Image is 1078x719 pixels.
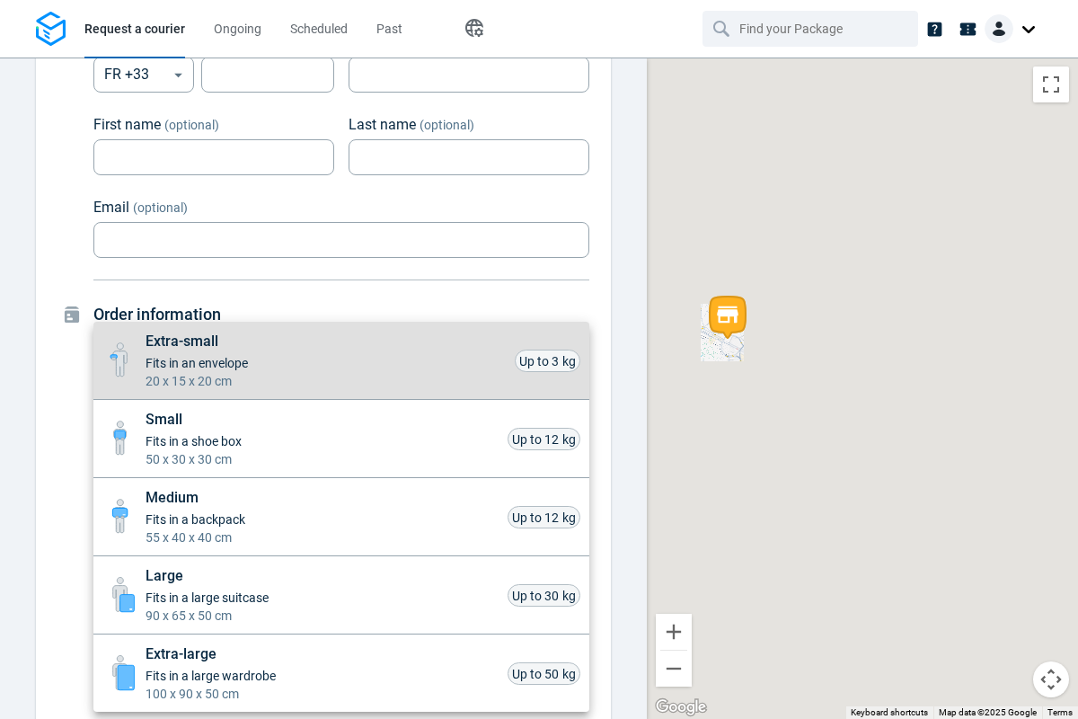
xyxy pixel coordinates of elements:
span: Fits in a large suitcase [146,589,269,607]
div: Up to 50 kg [508,662,580,685]
span: Fits in an envelope [146,354,248,372]
li: Extra-large [93,635,589,712]
li: Medium [93,478,589,556]
li: Large [93,556,589,635]
span: Medium [146,487,245,509]
span: 55 x 40 x 40 cm [146,528,245,546]
span: 50 x 30 x 30 cm [146,450,242,468]
div: Up to 30 kg [508,584,580,607]
span: Fits in a large wardrobe [146,667,276,685]
span: Extra-large [146,644,276,665]
span: 100 x 90 x 50 cm [146,685,276,703]
span: 90 x 65 x 50 cm [146,607,269,625]
span: Extra-small [146,331,248,352]
span: Fits in a shoe box [146,432,242,450]
div: Up to 12 kg [508,428,580,450]
li: Small [93,400,589,478]
span: Fits in a backpack [146,510,245,528]
span: Small [146,409,242,431]
span: 20 x 15 x 20 cm [146,372,248,390]
li: Extra-small [93,322,589,400]
div: Up to 3 kg [515,350,580,372]
span: Large [146,565,269,587]
div: Up to 12 kg [508,506,580,528]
